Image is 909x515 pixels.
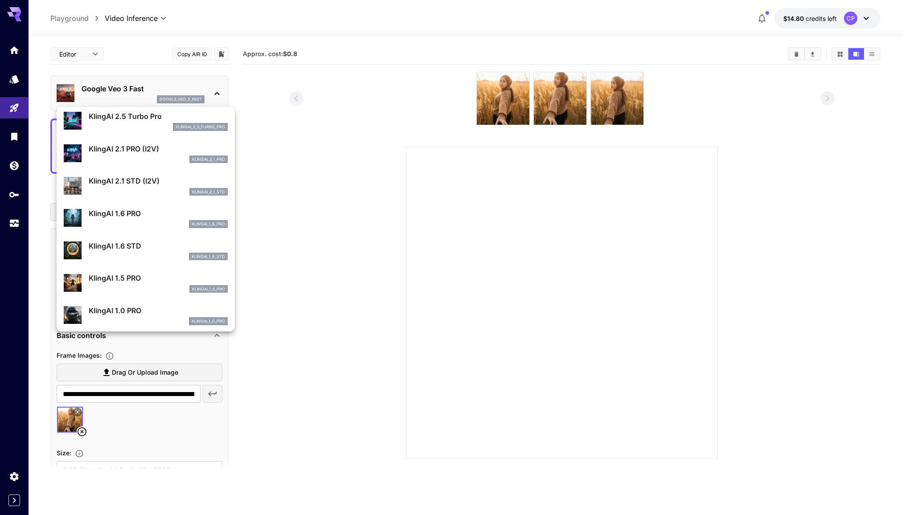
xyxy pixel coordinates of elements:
[64,302,228,329] div: KlingAI 1.0 PROklingai_1_0_pro
[192,221,225,227] p: klingai_1_6_pro
[64,237,228,264] div: KlingAI 1.6 STDklingai_1_6_std
[192,286,225,292] p: klingai_1_5_pro
[64,107,228,135] div: KlingAI 2.5 Turbo Proklingai_2_5_turbo_pro
[192,318,225,324] p: klingai_1_0_pro
[192,156,225,163] p: klingai_2_1_pro
[89,208,228,219] p: KlingAI 1.6 PRO
[64,140,228,167] div: KlingAI 2.1 PRO (I2V)klingai_2_1_pro
[192,189,225,195] p: klingai_2_1_std
[192,253,225,260] p: klingai_1_6_std
[89,176,228,186] p: KlingAI 2.1 STD (I2V)
[89,305,228,316] p: KlingAI 1.0 PRO
[176,124,225,130] p: klingai_2_5_turbo_pro
[89,241,228,251] p: KlingAI 1.6 STD
[64,172,228,199] div: KlingAI 2.1 STD (I2V)klingai_2_1_std
[89,111,228,122] p: KlingAI 2.5 Turbo Pro
[89,273,228,283] p: KlingAI 1.5 PRO
[64,269,228,296] div: KlingAI 1.5 PROklingai_1_5_pro
[64,204,228,232] div: KlingAI 1.6 PROklingai_1_6_pro
[89,143,228,154] p: KlingAI 2.1 PRO (I2V)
